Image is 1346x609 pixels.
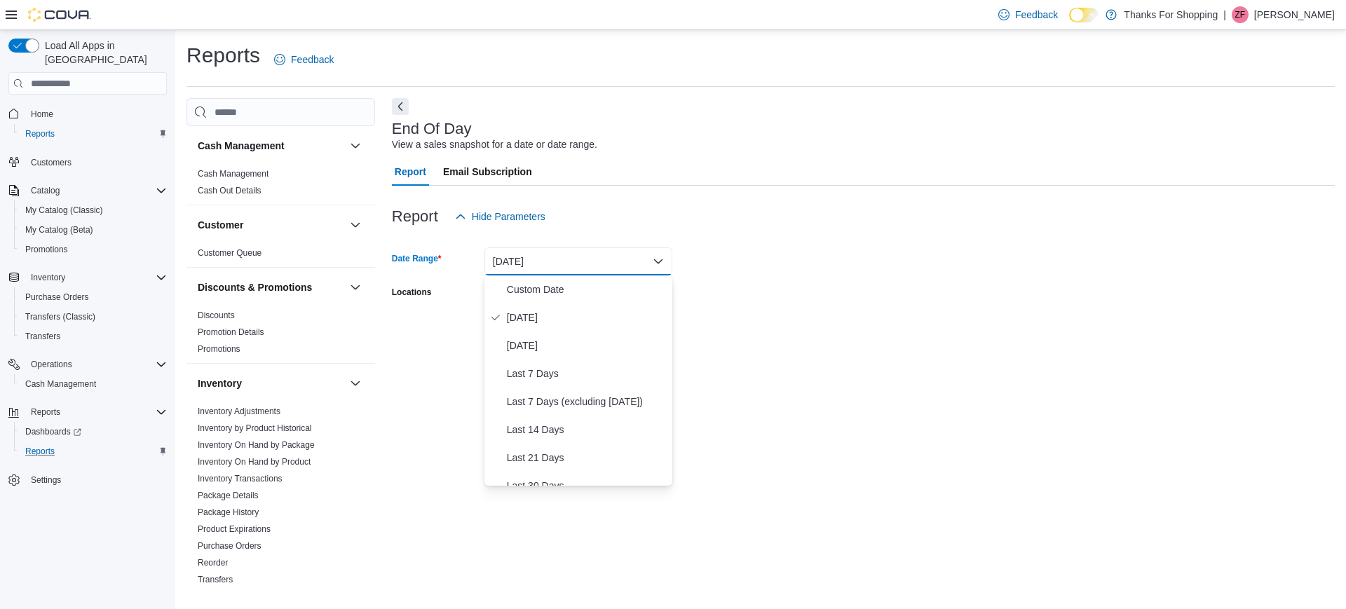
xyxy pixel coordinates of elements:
span: Inventory On Hand by Package [198,439,315,451]
span: My Catalog (Beta) [20,221,167,238]
a: Customer Queue [198,248,261,258]
a: Promotions [20,241,74,258]
a: Feedback [268,46,339,74]
span: Settings [31,474,61,486]
a: Package History [198,507,259,517]
button: Cash Management [347,137,364,154]
span: Customers [25,153,167,171]
span: Home [25,104,167,122]
span: Inventory [31,272,65,283]
a: Customers [25,154,77,171]
span: Dashboards [25,426,81,437]
button: Reports [14,124,172,144]
a: Inventory On Hand by Package [198,440,315,450]
h3: Customer [198,218,243,232]
span: Promotions [20,241,167,258]
h3: Report [392,208,438,225]
a: Package Details [198,491,259,500]
button: Customer [198,218,344,232]
span: Purchase Orders [25,292,89,303]
span: Reports [20,443,167,460]
span: [DATE] [507,337,667,354]
span: Reports [25,446,55,457]
h1: Reports [186,41,260,69]
span: Inventory by Product Historical [198,423,312,434]
label: Locations [392,287,432,298]
span: Promotion Details [198,327,264,338]
button: Transfers [14,327,172,346]
button: Inventory [25,269,71,286]
a: Product Expirations [198,524,271,534]
button: Reports [25,404,66,420]
a: Cash Out Details [198,186,261,196]
span: Transfers [25,331,60,342]
button: Promotions [14,240,172,259]
span: Reports [20,125,167,142]
button: Home [3,103,172,123]
span: Reports [25,128,55,139]
button: Hide Parameters [449,203,551,231]
button: Inventory [347,375,364,392]
span: Operations [31,359,72,370]
a: Inventory Transactions [198,474,283,484]
span: Promotions [198,343,240,355]
a: Transfers (Classic) [20,308,101,325]
a: Feedback [993,1,1063,29]
span: Transfers (Classic) [20,308,167,325]
span: Cash Management [20,376,167,392]
a: Promotion Details [198,327,264,337]
a: My Catalog (Beta) [20,221,99,238]
span: Product Expirations [198,524,271,535]
a: Dashboards [14,422,172,442]
button: Purchase Orders [14,287,172,307]
div: Discounts & Promotions [186,307,375,363]
span: Discounts [198,310,235,321]
a: Promotions [198,344,240,354]
button: Catalog [25,182,65,199]
span: Purchase Orders [20,289,167,306]
div: View a sales snapshot for a date or date range. [392,137,597,152]
input: Dark Mode [1069,8,1099,22]
a: Dashboards [20,423,87,440]
button: Discounts & Promotions [347,279,364,296]
span: Reports [25,404,167,420]
span: Last 30 Days [507,477,667,494]
button: Settings [3,470,172,490]
span: Package History [198,507,259,518]
span: Report [395,158,426,186]
button: Reports [14,442,172,461]
h3: End Of Day [392,121,472,137]
span: Customers [31,157,72,168]
span: Hide Parameters [472,210,545,224]
span: ZF [1235,6,1246,23]
button: Transfers (Classic) [14,307,172,327]
button: Customer [347,217,364,233]
button: My Catalog (Classic) [14,200,172,220]
a: Inventory by Product Historical [198,423,312,433]
span: Cash Management [25,378,96,390]
h3: Discounts & Promotions [198,280,312,294]
div: Zander Finch [1232,6,1249,23]
a: Cash Management [198,169,268,179]
p: Thanks For Shopping [1124,6,1218,23]
span: My Catalog (Beta) [25,224,93,235]
a: Discounts [198,310,235,320]
span: Catalog [25,182,167,199]
a: Transfers [198,575,233,584]
button: Discounts & Promotions [198,280,344,294]
a: Settings [25,472,67,488]
a: Home [25,106,59,123]
span: Last 21 Days [507,449,667,466]
a: Inventory Adjustments [198,406,280,416]
a: Cash Management [20,376,102,392]
a: Inventory On Hand by Product [198,457,311,467]
span: Customer Queue [198,247,261,259]
span: Operations [25,356,167,373]
span: Dark Mode [1069,22,1070,23]
a: Purchase Orders [20,289,95,306]
button: Catalog [3,181,172,200]
div: Customer [186,245,375,267]
nav: Complex example [8,97,167,526]
span: Load All Apps in [GEOGRAPHIC_DATA] [39,39,167,67]
img: Cova [28,8,91,22]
